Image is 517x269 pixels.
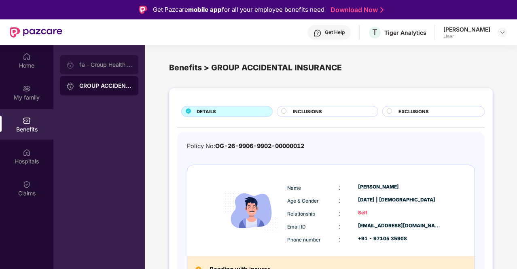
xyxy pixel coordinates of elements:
[23,180,31,189] img: svg+xml;base64,PHN2ZyBpZD0iQ2xhaW0iIHhtbG5zPSJodHRwOi8vd3d3LnczLm9yZy8yMDAwL3N2ZyIgd2lkdGg9IjIwIi...
[23,85,31,93] img: svg+xml;base64,PHN2ZyB3aWR0aD0iMjAiIGhlaWdodD0iMjAiIHZpZXdCb3g9IjAgMCAyMCAyMCIgZmlsbD0ibm9uZSIgeG...
[169,61,493,74] div: Benefits > GROUP ACCIDENTAL INSURANCE
[66,82,74,90] img: svg+xml;base64,PHN2ZyB3aWR0aD0iMjAiIGhlaWdodD0iMjAiIHZpZXdCb3g9IjAgMCAyMCAyMCIgZmlsbD0ibm9uZSIgeG...
[325,29,345,36] div: Get Help
[293,108,322,115] span: INCLUSIONS
[188,6,222,13] strong: mobile app
[10,27,62,38] img: New Pazcare Logo
[372,28,377,37] span: T
[398,108,429,115] span: EXCLUSIONS
[287,185,301,191] span: Name
[79,61,132,68] div: 1a - Group Health Insurance
[358,183,441,191] div: [PERSON_NAME]
[499,29,506,36] img: svg+xml;base64,PHN2ZyBpZD0iRHJvcGRvd24tMzJ4MzIiIHhtbG5zPSJodHRwOi8vd3d3LnczLm9yZy8yMDAwL3N2ZyIgd2...
[384,29,426,36] div: Tiger Analytics
[287,211,315,217] span: Relationship
[339,184,340,191] span: :
[339,223,340,230] span: :
[215,142,304,149] span: OG-26-9906-9902-00000012
[218,177,285,244] img: icon
[23,116,31,125] img: svg+xml;base64,PHN2ZyBpZD0iQmVuZWZpdHMiIHhtbG5zPSJodHRwOi8vd3d3LnczLm9yZy8yMDAwL3N2ZyIgd2lkdGg9Ij...
[23,53,31,61] img: svg+xml;base64,PHN2ZyBpZD0iSG9tZSIgeG1sbnM9Imh0dHA6Ly93d3cudzMub3JnLzIwMDAvc3ZnIiB3aWR0aD0iMjAiIG...
[187,142,304,151] div: Policy No:
[339,210,340,217] span: :
[358,222,441,230] div: [EMAIL_ADDRESS][DOMAIN_NAME]
[66,61,74,69] img: svg+xml;base64,PHN2ZyB3aWR0aD0iMjAiIGhlaWdodD0iMjAiIHZpZXdCb3g9IjAgMCAyMCAyMCIgZmlsbD0ibm9uZSIgeG...
[287,237,321,243] span: Phone number
[314,29,322,37] img: svg+xml;base64,PHN2ZyBpZD0iSGVscC0zMngzMiIgeG1sbnM9Imh0dHA6Ly93d3cudzMub3JnLzIwMDAvc3ZnIiB3aWR0aD...
[23,148,31,157] img: svg+xml;base64,PHN2ZyBpZD0iSG9zcGl0YWxzIiB4bWxucz0iaHR0cDovL3d3dy53My5vcmcvMjAwMC9zdmciIHdpZHRoPS...
[153,5,324,15] div: Get Pazcare for all your employee benefits need
[79,82,132,90] div: GROUP ACCIDENTAL INSURANCE
[287,198,319,204] span: Age & Gender
[331,6,381,14] a: Download Now
[139,6,147,14] img: Logo
[339,236,340,243] span: :
[443,33,490,40] div: User
[358,235,441,243] div: +91 - 97105 35908
[358,209,441,217] div: Self
[287,224,306,230] span: Email ID
[358,196,441,204] div: [DATE] | [DEMOGRAPHIC_DATA]
[380,6,384,14] img: Stroke
[339,197,340,204] span: :
[443,25,490,33] div: [PERSON_NAME]
[197,108,216,115] span: DETAILS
